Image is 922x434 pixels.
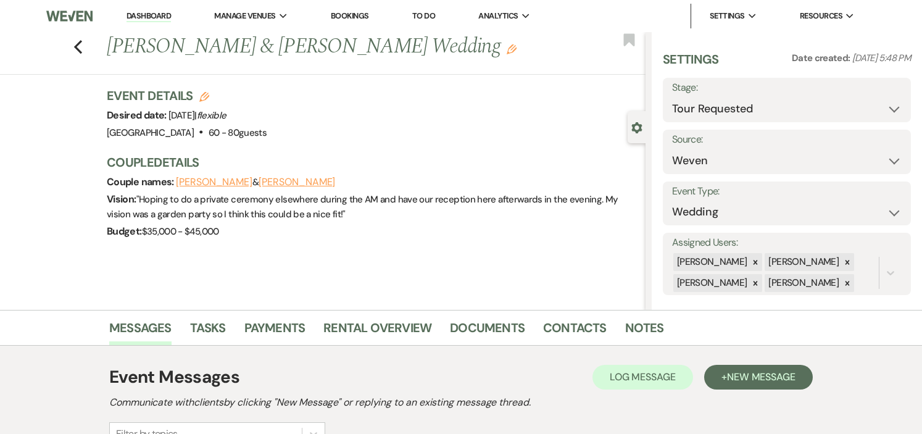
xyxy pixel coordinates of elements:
[107,32,533,62] h1: [PERSON_NAME] & [PERSON_NAME] Wedding
[244,318,305,345] a: Payments
[673,274,749,292] div: [PERSON_NAME]
[625,318,664,345] a: Notes
[109,364,239,390] h1: Event Messages
[727,370,795,383] span: New Message
[672,183,902,201] label: Event Type:
[46,3,93,29] img: Weven Logo
[765,274,841,292] div: [PERSON_NAME]
[209,127,267,139] span: 60 - 80 guests
[543,318,607,345] a: Contacts
[710,10,745,22] span: Settings
[107,225,142,238] span: Budget:
[107,127,194,139] span: [GEOGRAPHIC_DATA]
[259,177,335,187] button: [PERSON_NAME]
[176,177,252,187] button: [PERSON_NAME]
[323,318,431,345] a: Rental Overview
[109,318,172,345] a: Messages
[800,10,842,22] span: Resources
[852,52,911,64] span: [DATE] 5:48 PM
[127,10,171,22] a: Dashboard
[592,365,693,390] button: Log Message
[214,10,275,22] span: Manage Venues
[190,318,226,345] a: Tasks
[631,121,642,133] button: Close lead details
[107,154,633,171] h3: Couple Details
[672,79,902,97] label: Stage:
[673,253,749,271] div: [PERSON_NAME]
[663,51,719,78] h3: Settings
[672,234,902,252] label: Assigned Users:
[412,10,435,21] a: To Do
[610,370,676,383] span: Log Message
[107,87,267,104] h3: Event Details
[704,365,813,390] button: +New Message
[107,193,136,206] span: Vision:
[107,109,168,122] span: Desired date:
[107,175,176,188] span: Couple names:
[142,225,219,238] span: $35,000 - $45,000
[197,109,226,122] span: flexible
[672,131,902,149] label: Source:
[450,318,525,345] a: Documents
[109,395,813,410] h2: Communicate with clients by clicking "New Message" or replying to an existing message thread.
[792,52,852,64] span: Date created:
[176,176,335,188] span: &
[478,10,518,22] span: Analytics
[507,43,517,54] button: Edit
[107,193,618,220] span: " Hoping to do a private ceremony elsewhere during the AM and have our reception here afterwards ...
[168,109,226,122] span: [DATE] |
[765,253,841,271] div: [PERSON_NAME]
[331,10,369,21] a: Bookings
